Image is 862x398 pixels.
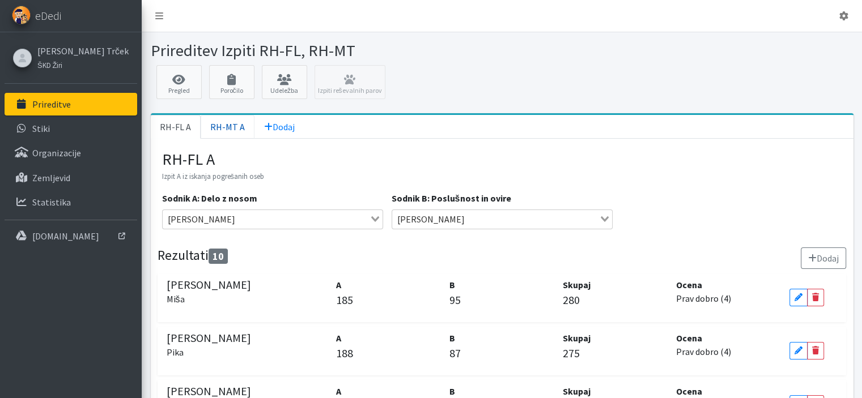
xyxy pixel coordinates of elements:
strong: B [449,279,455,290]
h5: [PERSON_NAME] [167,331,328,358]
a: Pregled [156,65,202,99]
p: Prav dobro (4) [676,345,781,358]
div: Search for option [392,209,613,229]
span: [PERSON_NAME] [165,212,238,226]
p: Statistika [32,196,71,208]
strong: Skupaj [563,279,591,290]
strong: Skupaj [563,332,591,344]
small: Miša [167,293,185,305]
h5: [PERSON_NAME] [167,278,328,305]
input: Search for option [239,212,368,226]
small: Izpit A iz iskanja pogrešanih oseb [162,172,264,181]
strong: Ocena [676,386,702,397]
a: Poročilo [209,65,254,99]
strong: A [336,332,341,344]
div: Search for option [162,209,383,229]
strong: Skupaj [563,386,591,397]
a: ŠKD Žiri [37,58,129,71]
strong: B [449,386,455,397]
h4: Rezultati [158,247,228,264]
strong: Ocena [676,279,702,290]
a: Statistika [5,191,137,213]
a: RH-FL A [151,115,201,139]
a: Zemljevid [5,166,137,189]
p: Zemljevid [32,172,70,183]
a: [PERSON_NAME] Trček [37,44,129,58]
strong: A [336,386,341,397]
button: Dodaj [801,247,846,269]
a: Dodaj [254,115,304,139]
strong: Ocena [676,332,702,344]
span: eDedi [35,7,61,24]
input: Search for option [469,212,598,226]
p: [DOMAIN_NAME] [32,230,99,242]
a: RH-MT A [201,115,254,139]
span: [PERSON_NAME] [394,212,468,226]
h3: RH-FL A [162,150,842,169]
p: 188 [336,345,441,362]
span: 10 [209,249,228,264]
p: Stiki [32,123,50,134]
p: Prireditve [32,99,71,110]
a: [DOMAIN_NAME] [5,225,137,247]
label: Sodnik B: Poslušnost in ovire [392,191,511,205]
p: 95 [449,292,554,309]
h1: Prireditev Izpiti RH-FL, RH-MT [151,41,498,61]
small: Pika [167,346,184,358]
p: 275 [563,345,668,362]
p: 280 [563,292,668,309]
small: ŠKD Žiri [37,61,62,70]
p: 87 [449,345,554,362]
label: Sodnik A: Delo z nosom [162,191,257,205]
strong: B [449,332,455,344]
span: Dodaj [264,121,295,132]
a: Stiki [5,117,137,140]
img: eDedi [12,6,31,24]
p: Organizacije [32,147,81,159]
p: Prav dobro (4) [676,292,781,305]
a: Udeležba [262,65,307,99]
strong: A [336,279,341,290]
a: Prireditve [5,93,137,115]
p: 185 [336,292,441,309]
a: Organizacije [5,142,137,164]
